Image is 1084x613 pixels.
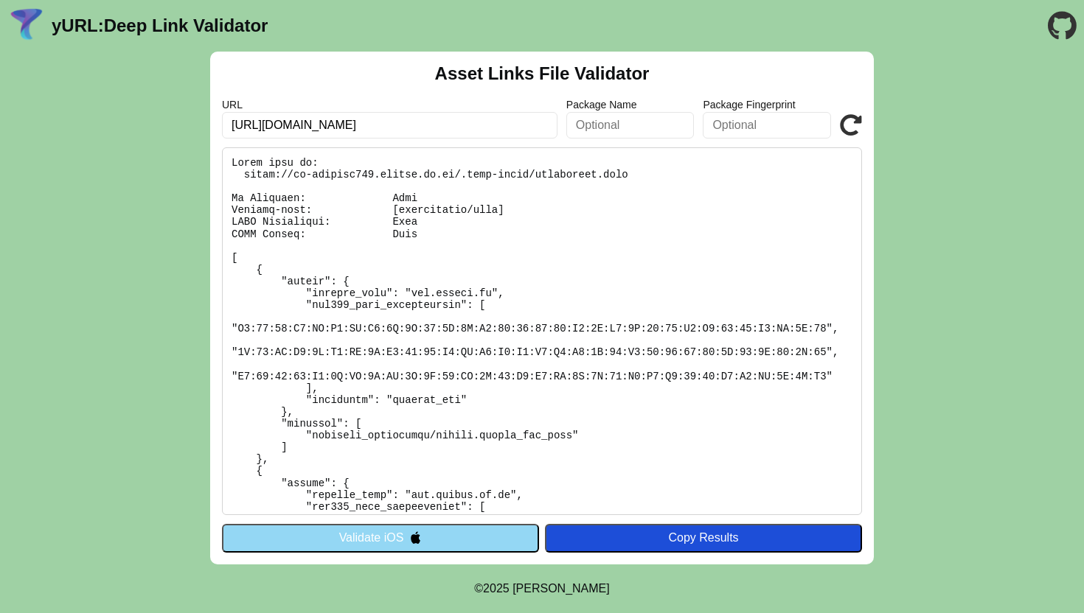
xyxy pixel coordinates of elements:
[566,112,695,139] input: Optional
[483,582,510,595] span: 2025
[703,112,831,139] input: Optional
[474,564,609,613] footer: ©
[566,99,695,111] label: Package Name
[222,147,862,515] pre: Lorem ipsu do: sitam://co-adipisc749.elitse.do.ei/.temp-incid/utlaboreet.dolo Ma Aliquaen: Admi V...
[7,7,46,45] img: yURL Logo
[513,582,610,595] a: Michael Ibragimchayev's Personal Site
[52,15,268,36] a: yURL:Deep Link Validator
[222,112,557,139] input: Required
[435,63,650,84] h2: Asset Links File Validator
[222,99,557,111] label: URL
[703,99,831,111] label: Package Fingerprint
[409,531,422,544] img: appleIcon.svg
[545,524,862,552] button: Copy Results
[222,524,539,552] button: Validate iOS
[552,531,855,544] div: Copy Results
